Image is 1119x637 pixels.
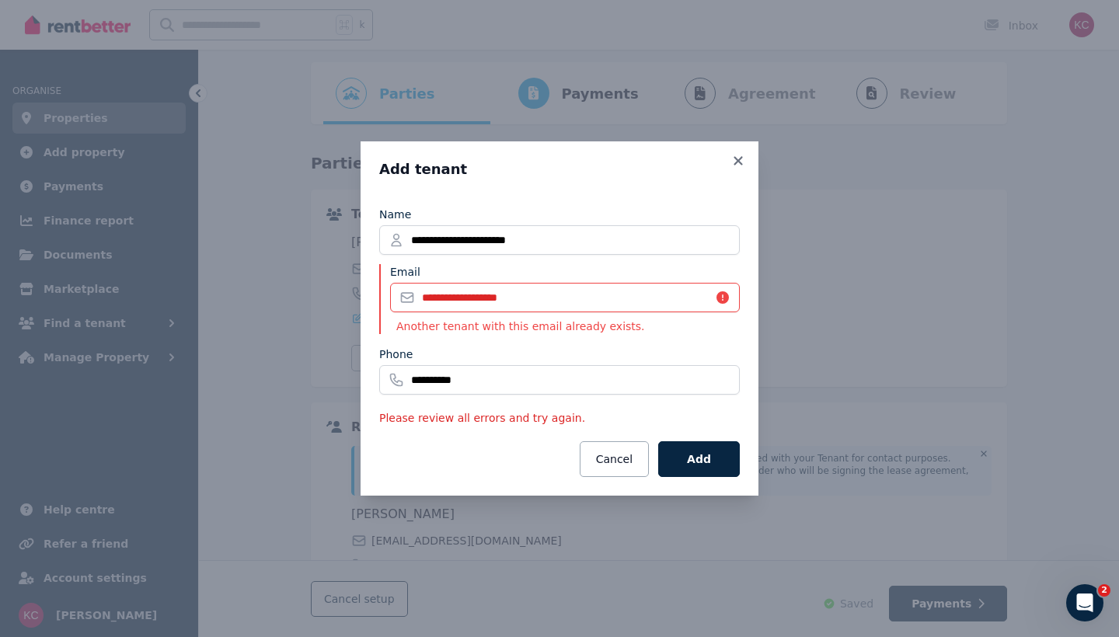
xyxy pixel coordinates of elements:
label: Email [390,264,420,280]
span: 2 [1098,584,1110,597]
p: Please review all errors and try again. [379,410,740,426]
button: Add [658,441,740,477]
h3: Add tenant [379,160,740,179]
button: Cancel [580,441,649,477]
label: Name [379,207,411,222]
iframe: Intercom live chat [1066,584,1103,621]
label: Phone [379,346,413,362]
p: Another tenant with this email already exists. [390,318,740,334]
